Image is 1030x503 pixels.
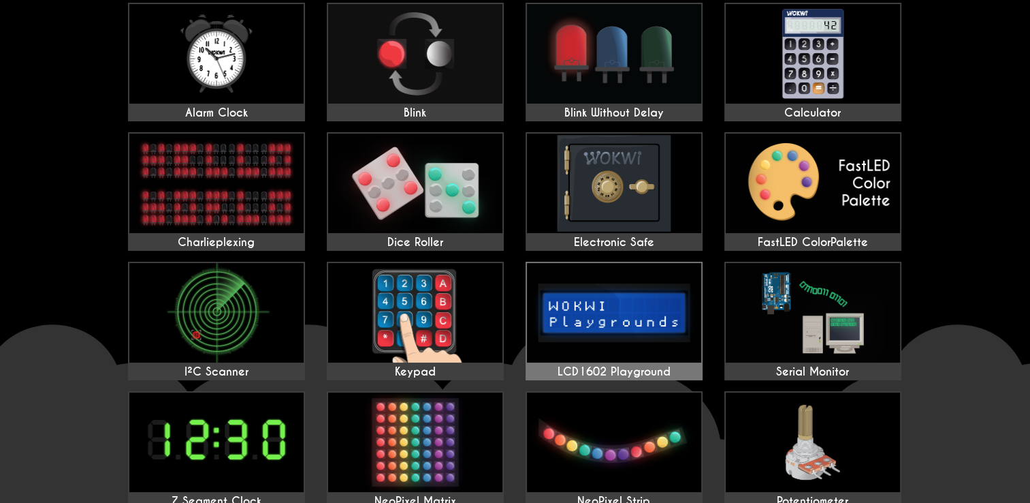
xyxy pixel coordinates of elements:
img: LCD1602 Playground [527,263,701,363]
img: NeoPixel Matrix [328,393,502,492]
img: NeoPixel Strip [527,393,701,492]
a: FastLED ColorPalette [724,132,901,251]
img: Potentiometer [726,393,900,492]
div: FastLED ColorPalette [726,236,900,249]
div: Blink [328,106,502,120]
div: Calculator [726,106,900,120]
div: Blink Without Delay [527,106,701,120]
img: 7 Segment Clock [129,393,304,492]
img: Calculator [726,4,900,104]
img: Charlieplexing [129,134,304,233]
a: Blink Without Delay [526,3,703,121]
div: Keypad [328,365,502,379]
img: Blink Without Delay [527,4,701,104]
div: Electronic Safe [527,236,701,249]
a: I²C Scanner [128,262,305,380]
img: Keypad [328,263,502,363]
a: Blink [327,3,504,121]
img: Serial Monitor [726,263,900,363]
img: Alarm Clock [129,4,304,104]
div: Serial Monitor [726,365,900,379]
img: Dice Roller [328,134,502,233]
img: I²C Scanner [129,263,304,363]
a: Serial Monitor [724,262,901,380]
a: Charlieplexing [128,132,305,251]
a: Electronic Safe [526,132,703,251]
div: I²C Scanner [129,365,304,379]
img: Blink [328,4,502,104]
img: Electronic Safe [527,134,701,233]
div: Alarm Clock [129,106,304,120]
div: Charlieplexing [129,236,304,249]
a: LCD1602 Playground [526,262,703,380]
a: Dice Roller [327,132,504,251]
a: Keypad [327,262,504,380]
a: Calculator [724,3,901,121]
img: FastLED ColorPalette [726,134,900,233]
div: LCD1602 Playground [527,365,701,379]
a: Alarm Clock [128,3,305,121]
div: Dice Roller [328,236,502,249]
